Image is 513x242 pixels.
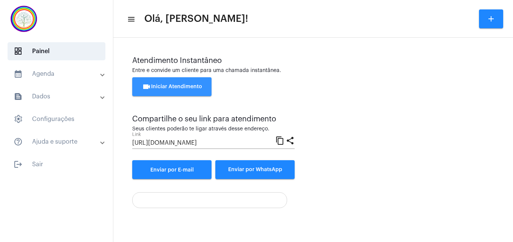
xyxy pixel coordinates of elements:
[132,126,295,132] div: Seus clientes poderão te ligar através desse endereço.
[6,4,42,34] img: c337f8d0-2252-6d55-8527-ab50248c0d14.png
[14,137,101,146] mat-panel-title: Ajuda e suporte
[286,136,295,145] mat-icon: share
[14,69,23,78] mat-icon: sidenav icon
[127,15,134,24] mat-icon: sidenav icon
[5,133,113,151] mat-expansion-panel-header: sidenav iconAjuda e suporte
[8,155,105,173] span: Sair
[144,13,248,25] span: Olá, [PERSON_NAME]!
[8,42,105,60] span: Painel
[487,14,496,23] mat-icon: add
[275,136,284,145] mat-icon: content_copy
[215,160,295,179] button: Enviar por WhatsApp
[14,160,23,169] mat-icon: sidenav icon
[150,167,194,173] span: Enviar por E-mail
[228,167,282,172] span: Enviar por WhatsApp
[14,137,23,146] mat-icon: sidenav icon
[132,115,295,123] div: Compartilhe o seu link para atendimento
[14,47,23,56] span: sidenav icon
[8,110,105,128] span: Configurações
[132,77,212,96] button: Iniciar Atendimento
[14,92,101,101] mat-panel-title: Dados
[142,82,151,91] mat-icon: videocam
[14,115,23,124] span: sidenav icon
[132,57,494,65] div: Atendimento Instantâneo
[14,92,23,101] mat-icon: sidenav icon
[14,69,101,78] mat-panel-title: Agenda
[132,160,212,179] a: Enviar por E-mail
[5,87,113,106] mat-expansion-panel-header: sidenav iconDados
[5,65,113,83] mat-expansion-panel-header: sidenav iconAgenda
[132,68,494,74] div: Entre e convide um cliente para uma chamada instantânea.
[142,84,202,89] span: Iniciar Atendimento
